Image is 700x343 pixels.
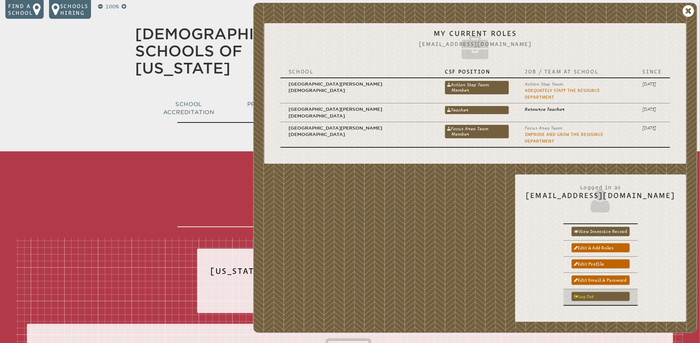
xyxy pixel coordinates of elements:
[643,106,662,112] p: [DATE]
[289,81,429,94] p: [GEOGRAPHIC_DATA][PERSON_NAME][DEMOGRAPHIC_DATA]
[104,3,120,11] p: 100%
[163,101,214,115] span: School Accreditation
[247,101,345,115] span: Professional Development & Teacher Certification
[289,68,429,75] p: School
[60,3,88,16] p: Schools Hiring
[643,125,662,131] p: [DATE]
[445,81,509,94] a: Action Step Team Member
[525,88,600,99] a: Adequately Staff the Resource Department
[643,81,662,87] p: [DATE]
[135,25,325,77] a: [DEMOGRAPHIC_DATA] Schools of [US_STATE]
[525,126,563,131] span: Focus Area Team
[572,276,630,285] a: Edit email & password
[525,106,626,112] p: Resource Teacher
[211,262,490,285] h2: [US_STATE] Department of Education Certification #
[572,227,630,236] a: View inservice record
[526,181,675,191] span: Logged in as
[275,29,675,63] h2: My Current Roles
[643,68,662,75] p: Since
[572,243,630,252] a: Edit & add roles
[525,68,626,75] p: Job / Team at School
[526,181,675,214] h2: [EMAIL_ADDRESS][DOMAIN_NAME]
[289,106,429,119] p: [GEOGRAPHIC_DATA][PERSON_NAME][DEMOGRAPHIC_DATA]
[289,125,429,138] p: [GEOGRAPHIC_DATA][PERSON_NAME][DEMOGRAPHIC_DATA]
[445,68,509,75] p: CSF Position
[525,82,563,87] span: Action Step Team
[8,3,33,16] p: Find a school
[177,154,523,227] h1: Teacher Inservice Record
[445,106,509,114] a: Teacher
[445,125,509,138] a: Focus Area Team Member
[525,132,604,143] a: Improve and Grow the Resource Department
[572,259,630,268] a: Edit profile
[572,292,630,301] a: Log out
